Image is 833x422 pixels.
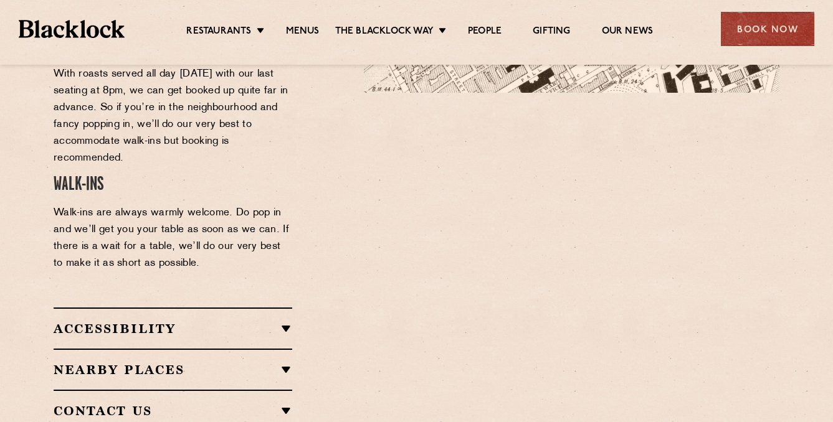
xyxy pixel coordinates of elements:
[468,26,502,39] a: People
[54,66,292,167] p: With roasts served all day [DATE] with our last seating at 8pm, we can get booked up quite far in...
[335,26,434,39] a: The Blacklock Way
[54,205,292,272] p: Walk-ins are always warmly welcome. Do pop in and we’ll get you your table as soon as we can. If ...
[602,26,654,39] a: Our News
[19,20,125,38] img: BL_Textured_Logo-footer-cropped.svg
[286,26,320,39] a: Menus
[186,26,251,39] a: Restaurants
[54,321,292,336] h2: Accessibility
[533,26,570,39] a: Gifting
[721,12,814,46] div: Book Now
[54,362,292,377] h2: Nearby Places
[54,403,292,418] h2: Contact Us
[54,176,104,194] span: WALK-INS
